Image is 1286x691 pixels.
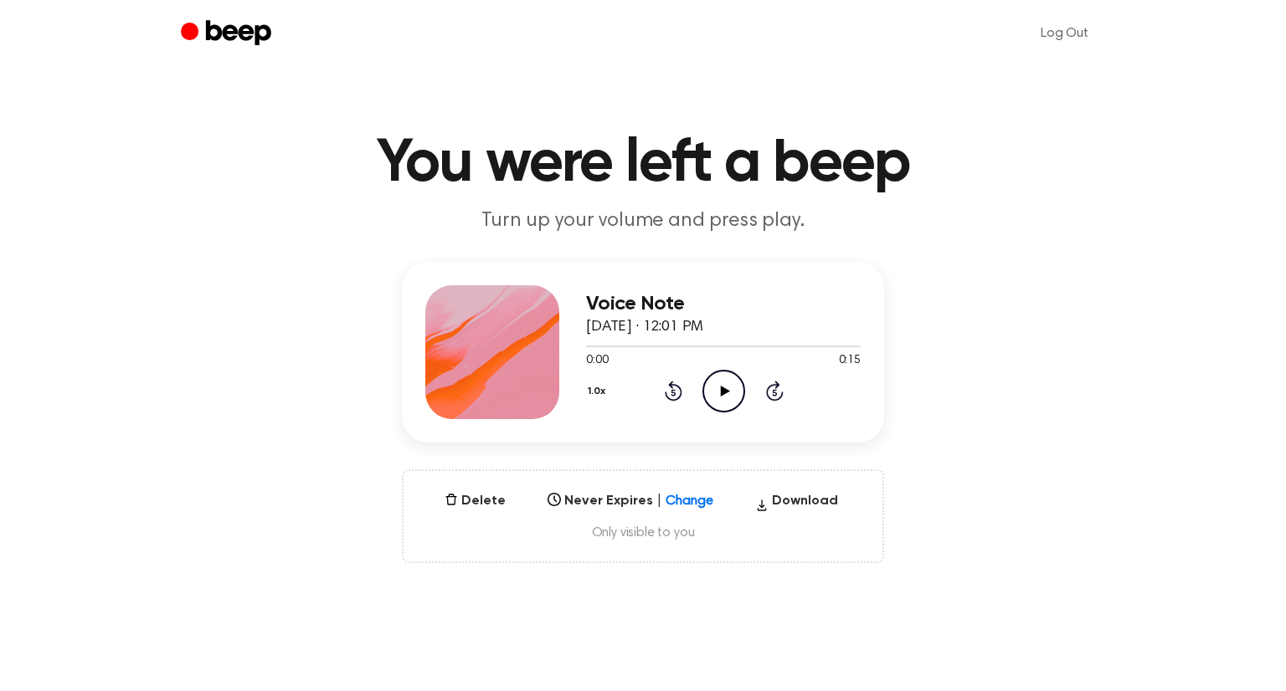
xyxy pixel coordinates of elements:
[214,134,1072,194] h1: You were left a beep
[839,352,861,370] span: 0:15
[424,525,862,541] span: Only visible to you
[321,207,964,235] p: Turn up your volume and press play.
[748,491,845,518] button: Download
[586,377,612,406] button: 1.0x
[586,352,608,370] span: 0:00
[586,320,703,335] span: [DATE] · 12:01 PM
[181,18,275,50] a: Beep
[1024,13,1105,54] a: Log Out
[586,293,861,315] h3: Voice Note
[438,491,512,511] button: Delete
